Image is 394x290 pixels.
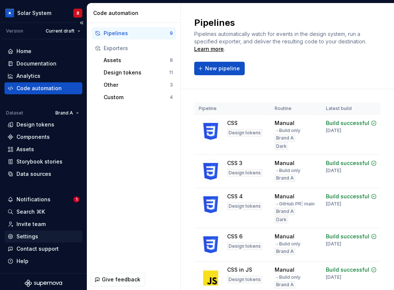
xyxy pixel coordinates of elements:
div: Data sources [16,170,51,178]
div: [DATE] [326,128,341,134]
div: 8 [170,57,173,63]
div: Design tokens [227,169,262,177]
button: Design tokens11 [101,67,176,79]
div: Home [16,48,31,55]
a: Home [4,45,82,57]
div: Build successful [326,193,369,200]
span: Pipelines automatically watch for events in the design system, run a specified exporter, and deli... [194,31,366,45]
div: Solar System [17,9,51,17]
div: Documentation [16,60,56,67]
button: Custom4 [101,91,176,103]
div: CSS 6 [227,233,242,240]
div: [DATE] [326,241,341,247]
div: Dataset [6,110,23,116]
div: 4 [170,94,173,100]
div: [DATE] [326,201,341,207]
div: [DATE] [326,168,341,174]
div: Design tokens [16,121,54,128]
div: Design tokens [227,202,262,210]
div: Build successful [326,233,369,240]
span: | [301,201,303,207]
div: Storybook stories [16,158,62,165]
div: Manual [275,266,294,274]
span: . [194,39,367,52]
button: Search ⌘K [4,206,82,218]
div: Exporters [104,45,173,52]
th: Routine [270,103,321,115]
a: Assets [4,143,82,155]
div: B [77,10,79,16]
div: Code automation [16,85,62,92]
div: Analytics [16,72,40,80]
a: Analytics [4,70,82,82]
div: Design tokens [227,129,262,137]
a: Components [4,131,82,143]
div: 11 [169,70,173,76]
div: Search ⌘K [16,208,45,216]
div: Assets [104,57,170,64]
div: Pipelines [104,30,170,37]
div: Code automation [93,9,177,17]
button: Solar SystemB [1,5,85,21]
div: Design tokens [227,276,262,283]
div: Assets [16,146,34,153]
div: Brand A [275,174,295,182]
div: Build successful [326,119,369,127]
div: Contact support [16,245,59,253]
div: Notifications [16,196,51,203]
h2: Pipelines [194,17,381,29]
div: Build successful [326,159,369,167]
span: Give feedback [102,276,140,283]
th: Pipeline [194,103,270,115]
span: Current draft [46,28,74,34]
div: CSS [227,119,238,127]
button: Other3 [101,79,176,91]
span: 1 [73,196,79,202]
div: → Build only [275,128,300,134]
img: 049812b6-2877-400d-9dc9-987621144c16.png [5,9,14,18]
div: Design tokens [104,69,169,76]
div: Version [6,28,23,34]
div: Dark [275,143,288,150]
a: Learn more [194,45,224,53]
div: Design tokens [227,242,262,250]
a: Storybook stories [4,156,82,168]
div: → Build only [275,241,300,247]
span: New pipeline [205,65,240,72]
div: CSS 3 [227,159,242,167]
div: Manual [275,119,294,127]
div: Brand A [275,134,295,142]
div: CSS 4 [227,193,243,200]
a: Invite team [4,218,82,230]
button: Notifications1 [4,193,82,205]
button: Current draft [42,26,84,36]
div: Help [16,257,28,265]
div: Manual [275,233,294,240]
span: Brand A [55,110,73,116]
div: Brand A [275,281,295,289]
a: Design tokens [4,119,82,131]
div: Components [16,133,50,141]
a: Documentation [4,58,82,70]
th: Latest build [321,103,381,115]
div: CSS in JS [227,266,252,274]
button: New pipeline [194,62,245,75]
button: Give feedback [91,273,145,286]
a: Settings [4,231,82,242]
a: Data sources [4,168,82,180]
button: Help [4,255,82,267]
button: Brand A [52,108,82,118]
button: Assets8 [101,54,176,66]
div: Manual [275,193,294,200]
a: Supernova Logo [25,280,62,287]
button: Pipelines9 [92,27,176,39]
div: Brand A [275,248,295,255]
div: Dark [275,216,288,223]
div: Settings [16,233,38,240]
div: Brand A [275,208,295,215]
